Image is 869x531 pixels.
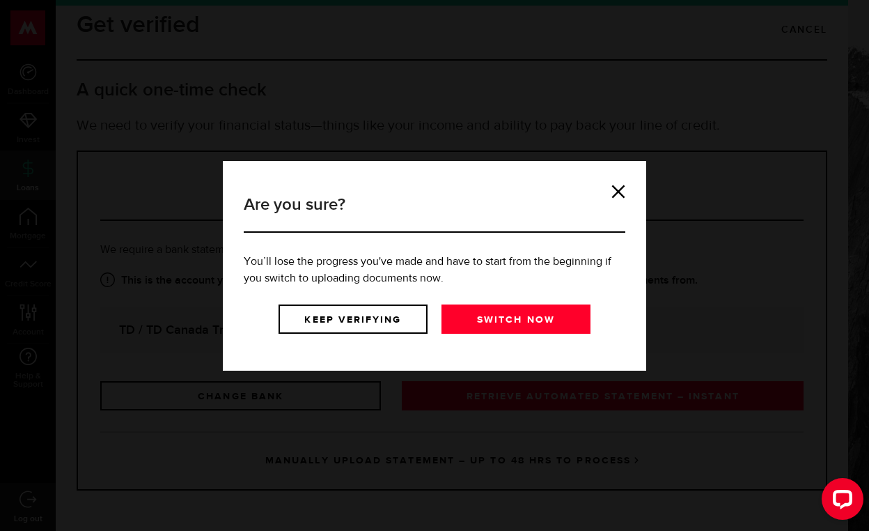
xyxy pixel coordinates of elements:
p: You’ll lose the progress you've made and have to start from the beginning if you switch to upload... [244,254,625,287]
a: Switch now [441,305,590,334]
h3: Are you sure? [244,192,625,233]
a: Keep verifying [279,305,428,334]
iframe: LiveChat chat widget [811,472,869,531]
